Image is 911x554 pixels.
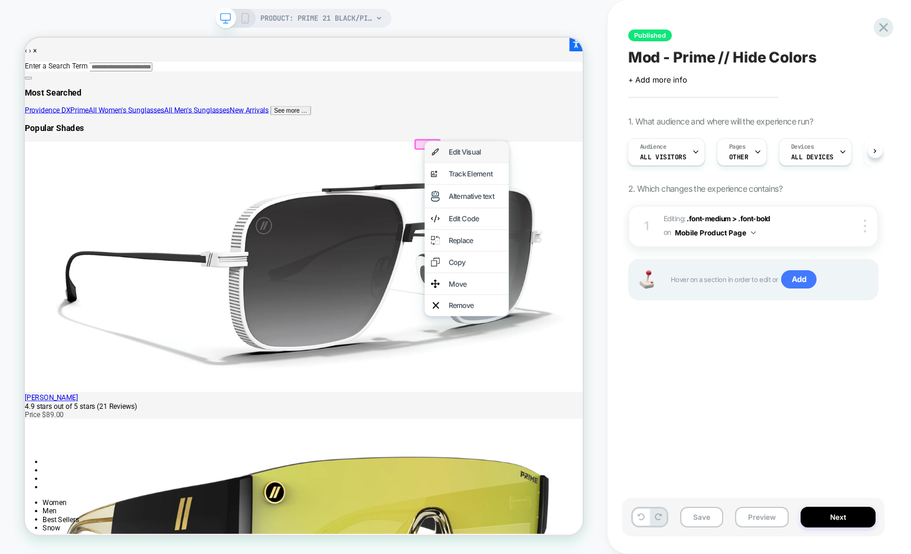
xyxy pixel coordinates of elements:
img: move element [541,320,553,336]
button: Mobile Product Page [675,225,756,240]
span: 2. Which changes the experience contains? [628,183,782,194]
a: Prime [61,91,85,102]
img: edit code [541,234,553,249]
img: down arrow [751,231,756,234]
div: Edit Visual [565,146,637,158]
img: close [864,219,866,232]
button: See more … [328,91,381,103]
div: Track Element [565,175,637,187]
span: Audience [640,143,667,151]
span: Add [781,270,817,289]
span: 1. What audience and where will the experience run? [628,116,813,126]
span: Devices [791,143,814,151]
span: Reviews [112,486,146,497]
a: New Arrivals [273,91,325,102]
img: visual edit [541,145,553,160]
img: remove element [544,349,553,365]
img: visual edit [541,202,553,220]
button: Next [801,507,876,527]
div: Edit Code [565,235,637,247]
div: Alternative text [565,205,637,217]
span: + Add more info [628,75,687,84]
span: 21 [99,486,110,497]
span: All Visitors [640,153,687,161]
span: ( [96,486,99,497]
span: .font-medium > .font-bold [687,214,770,223]
span: Hover on a section in order to edit or [671,270,866,289]
button: Save [680,507,723,527]
button: Preview [735,507,789,527]
div: Copy [565,293,637,305]
img: replace element [541,263,553,278]
div: Replace [565,264,637,276]
a: × [11,11,16,22]
span: $89.00 [23,497,52,508]
div: Remove [565,351,637,363]
span: Mod - Prime // Hide Colors [628,48,817,66]
a: All Women's Sunglasses [85,91,186,102]
div: Move [565,322,637,334]
img: Joystick [635,270,659,289]
span: ALL DEVICES [791,153,834,161]
span: Editing : [664,212,822,240]
span: on [664,226,671,239]
img: copy element [541,291,553,307]
span: PRODUCT: Prime 21 Black/Pink [mod] [260,9,373,28]
span: OTHER [729,153,749,161]
div: 1 [641,215,653,237]
a: › [5,11,8,22]
span: ) [146,486,150,497]
span: Published [628,29,672,41]
span: Pages [729,143,746,151]
a: All Men's Sunglasses [186,91,273,102]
